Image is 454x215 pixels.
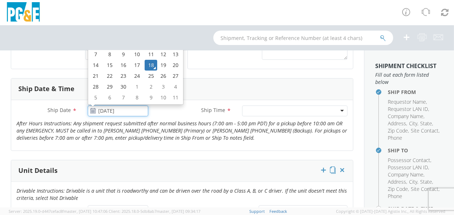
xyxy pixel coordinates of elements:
[156,209,200,214] span: master, [DATE] 09:34:17
[64,209,108,214] span: master, [DATE] 10:47:06
[90,60,102,71] td: 14
[130,49,145,60] td: 10
[388,127,408,134] span: Zip Code
[388,185,409,193] li: ,
[90,92,102,103] td: 5
[411,185,440,193] li: ,
[420,178,432,185] span: State
[388,127,409,134] li: ,
[169,81,182,92] td: 4
[157,49,169,60] td: 12
[102,71,117,81] td: 22
[130,81,145,92] td: 1
[117,49,130,60] td: 9
[145,81,157,92] td: 2
[411,127,439,134] span: Site Contact
[117,60,130,71] td: 16
[249,209,265,214] a: Support
[388,98,427,106] li: ,
[109,209,200,214] span: Client: 2025.18.0-5db8ab7
[269,209,287,214] a: Feedback
[388,120,407,127] li: ,
[130,60,145,71] td: 17
[145,49,157,60] td: 11
[102,60,117,71] td: 15
[130,71,145,81] td: 24
[56,206,71,213] span: Unit #
[145,71,157,81] td: 25
[18,167,58,174] h3: Unit Details
[169,71,182,81] td: 27
[388,106,429,113] li: ,
[420,178,433,185] li: ,
[409,178,418,185] li: ,
[117,81,130,92] td: 30
[117,92,130,103] td: 7
[420,120,433,127] li: ,
[9,209,108,214] span: Server: 2025.19.0-d447cefac8f
[102,81,117,92] td: 29
[157,60,169,71] td: 19
[388,193,402,200] span: Phone
[90,71,102,81] td: 21
[201,107,225,113] span: Ship Time
[47,107,71,113] span: Ship Date
[411,127,440,134] li: ,
[90,49,102,60] td: 7
[169,92,182,103] td: 11
[388,164,429,171] li: ,
[388,98,426,105] span: Requestor Name
[336,209,445,214] span: Copyright © [DATE]-[DATE] Agistix Inc., All Rights Reserved
[117,71,130,81] td: 23
[388,178,407,185] li: ,
[388,206,443,211] h4: Ship Date & Time
[375,71,443,86] span: Fill out each form listed below
[388,113,425,120] li: ,
[145,92,157,103] td: 9
[375,62,436,70] strong: Shipment Checklist
[17,187,347,201] i: Drivable Instructions: Drivable is a unit that is roadworthy and can be driven over the road by a...
[388,120,406,127] span: Address
[169,49,182,60] td: 13
[157,71,169,81] td: 26
[169,60,182,71] td: 20
[388,134,402,141] span: Phone
[388,185,408,192] span: Zip Code
[409,120,417,127] span: City
[90,81,102,92] td: 28
[388,157,431,164] li: ,
[102,49,117,60] td: 8
[5,2,41,23] img: pge-logo-06675f144f4cfa6a6814.png
[409,178,417,185] span: City
[420,120,432,127] span: State
[388,113,423,120] span: Company Name
[17,120,347,141] i: After Hours Instructions: Any shipment request submitted after normal business hours (7:00 am - 5...
[388,157,430,164] span: Possessor Contact
[388,178,406,185] span: Address
[388,89,443,95] h4: Ship From
[145,60,157,71] td: 18
[411,185,439,192] span: Site Contact
[388,164,428,171] span: Possessor LAN ID
[214,206,242,213] span: Description
[213,31,393,45] input: Shipment, Tracking or Reference Number (at least 4 chars)
[157,81,169,92] td: 3
[18,85,74,93] h3: Ship Date & Time
[388,171,425,178] li: ,
[130,92,145,103] td: 8
[157,92,169,103] td: 10
[388,171,423,178] span: Company Name
[388,106,428,112] span: Requestor LAN ID
[102,92,117,103] td: 6
[388,148,443,153] h4: Ship To
[409,120,418,127] li: ,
